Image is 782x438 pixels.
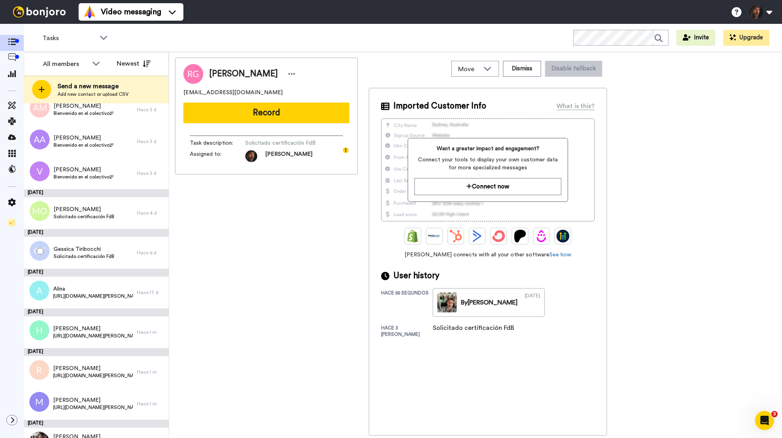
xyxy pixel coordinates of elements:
[676,30,715,46] button: Invite
[525,293,540,312] div: [DATE]
[54,253,114,260] span: Solicitado certificación FdB
[428,230,441,242] img: Ontraport
[53,364,133,372] span: [PERSON_NAME]
[137,138,165,145] div: Hace 3 d
[54,102,114,110] span: [PERSON_NAME]
[54,110,114,116] span: Bienvenido en el colectivo2!
[54,174,114,180] span: Bienvenido en el colectivo2!
[137,329,165,335] div: Hace 1 m
[549,252,571,258] a: See how
[406,230,419,242] img: Shopify
[137,107,165,113] div: Hace 3 d
[393,270,439,282] span: User history
[414,156,561,172] span: Connect your tools to display your own customer data for more specialized messages
[54,245,114,253] span: Gessica Tiribocchi
[381,290,433,317] div: hace 55 segundos
[433,288,545,317] a: By[PERSON_NAME][DATE]
[54,134,114,142] span: [PERSON_NAME]
[342,147,349,154] div: Tooltip anchor
[8,219,16,227] img: Checklist.svg
[209,68,278,80] span: [PERSON_NAME]
[190,150,245,162] span: Assigned to:
[101,6,161,17] span: Video messaging
[190,139,245,147] span: Task description :
[514,230,526,242] img: Patreon
[29,281,49,300] img: a.png
[53,293,133,299] span: [URL][DOMAIN_NAME][PERSON_NAME]
[53,285,133,293] span: Alina
[54,205,114,213] span: [PERSON_NAME]
[30,201,50,221] img: mo.png
[433,323,514,333] div: Solicitado certificación FdB
[381,325,433,337] div: hace 3 [PERSON_NAME]
[183,89,283,97] span: [EMAIL_ADDRESS][DOMAIN_NAME]
[492,230,505,242] img: ConvertKit
[58,91,129,97] span: Add new contact or upload CSV
[265,150,312,162] span: [PERSON_NAME]
[458,64,480,74] span: Move
[245,150,257,162] img: 433a0d39-d5e5-4e8b-95ab-563eba39db7f-1570019947.jpg
[53,396,133,404] span: [PERSON_NAME]
[461,298,518,307] div: By [PERSON_NAME]
[24,420,169,428] div: [DATE]
[137,401,165,407] div: Hace 1 m
[24,308,169,316] div: [DATE]
[10,6,69,17] img: bj-logo-header-white.svg
[545,61,602,77] button: Disable fallback
[53,372,133,379] span: [URL][DOMAIN_NAME][PERSON_NAME]
[54,213,114,220] span: Solicitado certificación FdB
[30,98,50,118] img: am.png
[437,293,457,312] img: 0420c64c-3cfe-4428-bc2f-c452f3ebde18-thumb.jpg
[535,230,548,242] img: Drip
[29,360,49,380] img: r.png
[137,369,165,375] div: Hace 1 m
[557,230,569,242] img: GoHighLevel
[183,64,203,84] img: Image of Rubino Gianluca
[83,6,96,18] img: vm-color.svg
[53,333,133,339] span: [URL][DOMAIN_NAME][PERSON_NAME]
[471,230,483,242] img: ActiveCampaign
[137,170,165,176] div: Hace 3 d
[53,404,133,411] span: [URL][DOMAIN_NAME][PERSON_NAME]
[137,210,165,216] div: Hace 4 d
[111,56,156,72] button: Newest
[755,411,774,430] iframe: Intercom live chat
[449,230,462,242] img: Hubspot
[24,269,169,277] div: [DATE]
[24,189,169,197] div: [DATE]
[414,178,561,195] button: Connect now
[557,101,595,111] div: What is this?
[54,142,114,148] span: Bienvenido en el colectivo2!
[30,130,50,149] img: aa.png
[30,161,50,181] img: v.png
[29,392,49,412] img: m.png
[29,320,49,340] img: h.png
[771,411,778,417] span: 3
[183,103,349,123] button: Record
[381,251,595,259] span: [PERSON_NAME] connects with all your other software
[503,61,541,77] button: Dismiss
[137,289,165,296] div: Hace 17 d
[24,348,169,356] div: [DATE]
[723,30,769,46] button: Upgrade
[393,100,486,112] span: Imported Customer Info
[42,33,96,43] span: Tasks
[137,250,165,256] div: Hace 6 d
[245,139,321,147] span: Solicitado certificación FdB
[58,81,129,91] span: Send a new message
[24,229,169,237] div: [DATE]
[54,166,114,174] span: [PERSON_NAME]
[414,145,561,153] span: Want a greater impact and engagement?
[53,325,133,333] span: [PERSON_NAME]
[43,59,88,69] div: All members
